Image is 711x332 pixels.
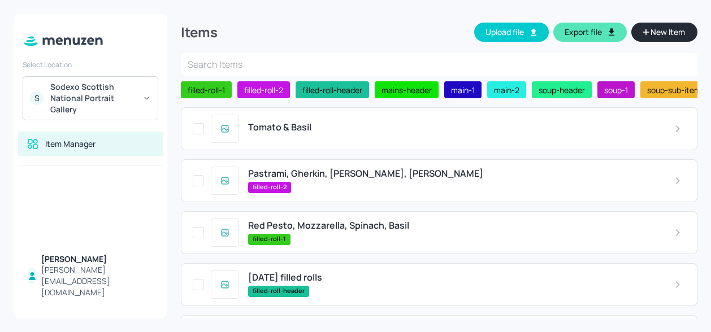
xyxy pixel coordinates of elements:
div: soup-header [532,81,592,98]
div: filled-roll-header [296,81,369,98]
span: filled-roll-1 [183,84,229,96]
span: New Item [649,26,686,38]
div: Item Manager [45,138,96,150]
div: S [30,91,44,105]
span: main-2 [489,84,524,96]
div: filled-roll-1 [181,81,232,98]
span: filled-roll-2 [248,182,291,192]
button: Upload file [474,23,549,42]
span: soup-header [534,84,589,96]
span: filled-roll-header [248,286,309,296]
span: soup-1 [600,84,632,96]
div: main-2 [487,81,526,98]
span: main-1 [446,84,479,96]
div: [PERSON_NAME] [41,254,154,265]
span: [DATE] filled rolls [248,272,322,283]
span: filled-roll-1 [248,234,291,244]
button: New Item [631,23,697,42]
div: filled-roll-2 [237,81,290,98]
span: Tomato & Basil [248,122,311,133]
span: filled-roll-header [298,84,367,96]
span: Pastrami, Gherkin, [PERSON_NAME], [PERSON_NAME] [248,168,483,179]
div: main-1 [444,81,482,98]
span: mains-header [377,84,436,96]
input: Search Items [181,53,697,76]
span: filled-roll-2 [240,84,288,96]
div: Sodexo Scottish National Portrait Gallery [50,81,136,115]
div: mains-header [375,81,439,98]
button: Export file [553,23,627,42]
div: Items [181,23,218,41]
div: Select Location [23,60,158,69]
span: Red Pesto, Mozzarella, Spinach, Basil [248,220,409,231]
div: soup-1 [597,81,635,98]
div: [PERSON_NAME][EMAIL_ADDRESS][DOMAIN_NAME] [41,264,154,298]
